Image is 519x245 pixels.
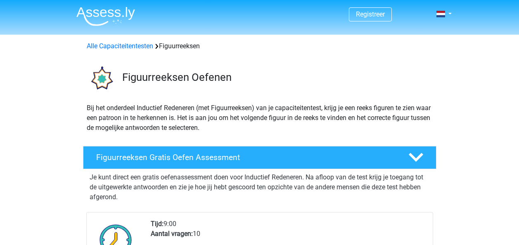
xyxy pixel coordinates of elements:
[356,10,385,18] a: Registreer
[83,61,118,96] img: figuurreeksen
[122,71,430,84] h3: Figuurreeksen Oefenen
[87,103,433,133] p: Bij het onderdeel Inductief Redeneren (met Figuurreeksen) van je capaciteitentest, krijg je een r...
[76,7,135,26] img: Assessly
[90,172,430,202] p: Je kunt direct een gratis oefenassessment doen voor Inductief Redeneren. Na afloop van de test kr...
[96,153,395,162] h4: Figuurreeksen Gratis Oefen Assessment
[80,146,440,169] a: Figuurreeksen Gratis Oefen Assessment
[151,230,193,238] b: Aantal vragen:
[83,41,436,51] div: Figuurreeksen
[151,220,164,228] b: Tijd:
[87,42,153,50] a: Alle Capaciteitentesten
